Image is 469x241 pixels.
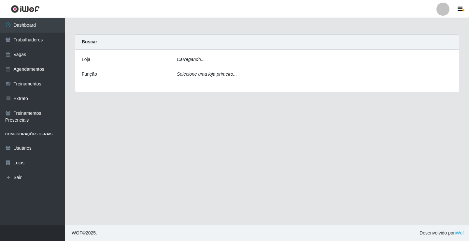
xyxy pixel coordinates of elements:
[11,5,40,13] img: CoreUI Logo
[70,230,97,236] span: © 2025 .
[177,71,237,77] i: Selecione uma loja primeiro...
[82,39,97,44] strong: Buscar
[82,71,97,78] label: Função
[82,56,90,63] label: Loja
[455,230,464,235] a: iWof
[419,230,464,236] span: Desenvolvido por
[70,230,82,235] span: IWOF
[177,57,205,62] i: Carregando...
